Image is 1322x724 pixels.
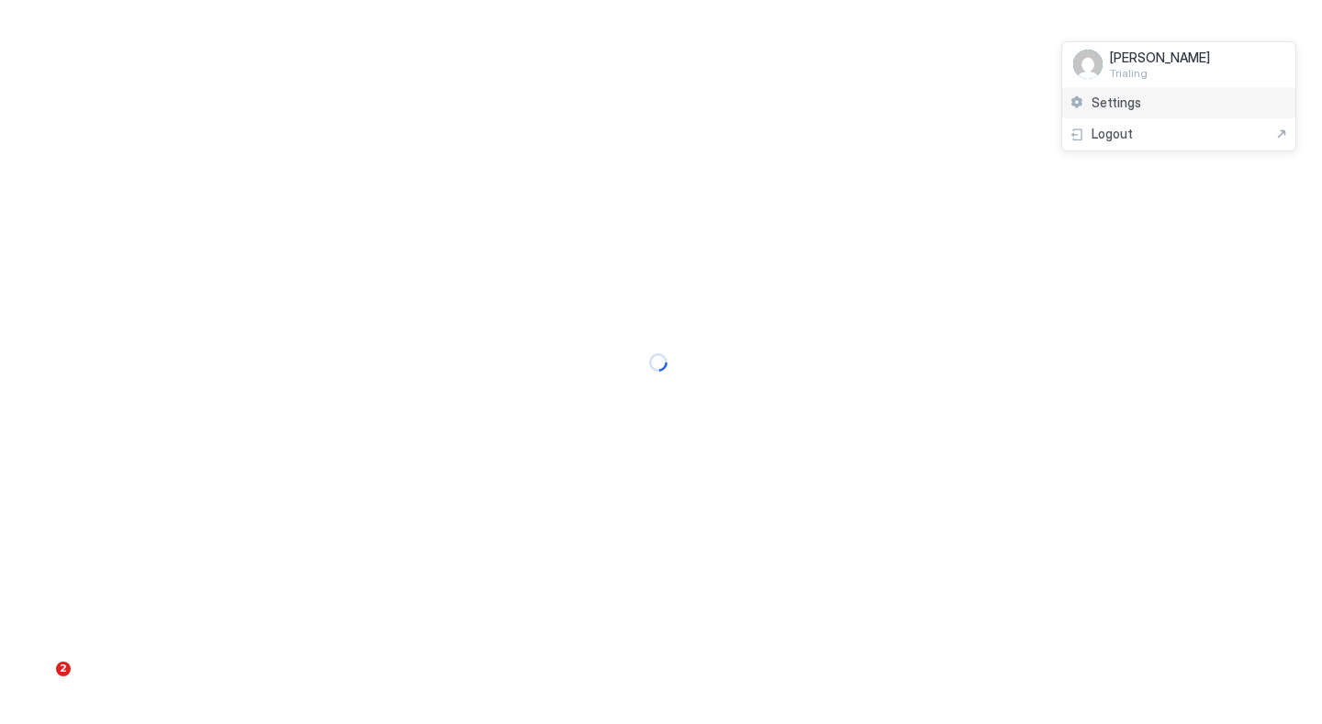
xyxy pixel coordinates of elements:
[1092,95,1141,111] span: Settings
[18,662,62,706] iframe: Intercom live chat
[56,662,71,676] span: 2
[1092,126,1133,142] span: Logout
[1110,66,1210,80] span: Trialing
[1110,50,1210,66] span: [PERSON_NAME]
